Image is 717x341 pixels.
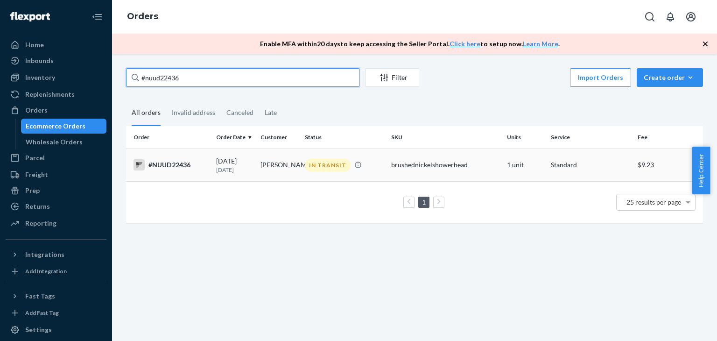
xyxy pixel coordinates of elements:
div: Inventory [25,73,55,82]
a: Page 1 is your current page [420,198,428,206]
div: Customer [260,133,297,141]
a: Prep [6,183,106,198]
button: Import Orders [570,68,631,87]
div: IN TRANSIT [305,159,351,171]
p: Enable MFA within 20 days to keep accessing the Seller Portal. to setup now. . [260,39,560,49]
p: Standard [551,160,630,170]
div: Ecommerce Orders [26,121,85,131]
ol: breadcrumbs [119,3,166,30]
div: brushednickelshowerhead [391,160,499,170]
a: Reporting [6,216,106,231]
button: Help Center [692,147,710,194]
a: Orders [127,11,158,21]
a: Returns [6,199,106,214]
a: Add Integration [6,266,106,277]
button: Fast Tags [6,289,106,304]
div: Home [25,40,44,50]
div: Invalid address [172,100,215,125]
div: Inbounds [25,56,54,65]
a: Orders [6,103,106,118]
p: [DATE] [216,166,253,174]
div: Add Fast Tag [25,309,59,317]
div: Settings [25,325,52,334]
th: Units [503,126,548,149]
div: Fast Tags [25,291,55,301]
div: Reporting [25,219,56,228]
th: Order [126,126,212,149]
img: Flexport logo [10,12,50,21]
div: Returns [25,202,50,211]
input: Search orders [126,68,359,87]
a: Click here [450,40,480,48]
div: Replenishments [25,90,75,99]
div: Integrations [25,250,64,259]
a: Replenishments [6,87,106,102]
a: Wholesale Orders [21,135,107,149]
a: Settings [6,322,106,337]
div: Create order [644,73,696,82]
div: Orders [25,106,48,115]
button: Integrations [6,247,106,262]
th: Order Date [212,126,257,149]
a: Add Fast Tag [6,307,106,319]
span: 25 results per page [626,198,681,206]
div: #NUUD22436 [134,159,209,170]
button: Open notifications [661,7,680,26]
div: Freight [25,170,48,179]
button: Filter [365,68,419,87]
a: Home [6,37,106,52]
a: Parcel [6,150,106,165]
div: Prep [25,186,40,195]
th: Service [547,126,633,149]
div: All orders [132,100,161,126]
button: Create order [637,68,703,87]
div: Canceled [226,100,253,125]
th: Fee [634,126,703,149]
a: Learn More [523,40,558,48]
a: Ecommerce Orders [21,119,107,134]
td: $9.23 [634,149,703,181]
div: Add Integration [25,267,67,275]
th: Status [301,126,387,149]
div: Parcel [25,153,45,163]
td: [PERSON_NAME] [257,149,301,181]
a: Freight [6,167,106,182]
div: Late [265,100,277,125]
a: Inventory [6,70,106,85]
a: Inbounds [6,53,106,68]
button: Close Navigation [88,7,106,26]
div: Filter [366,73,419,82]
div: [DATE] [216,156,253,174]
th: SKU [387,126,503,149]
button: Open Search Box [640,7,659,26]
button: Open account menu [682,7,700,26]
td: 1 unit [503,149,548,181]
div: Wholesale Orders [26,137,83,147]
